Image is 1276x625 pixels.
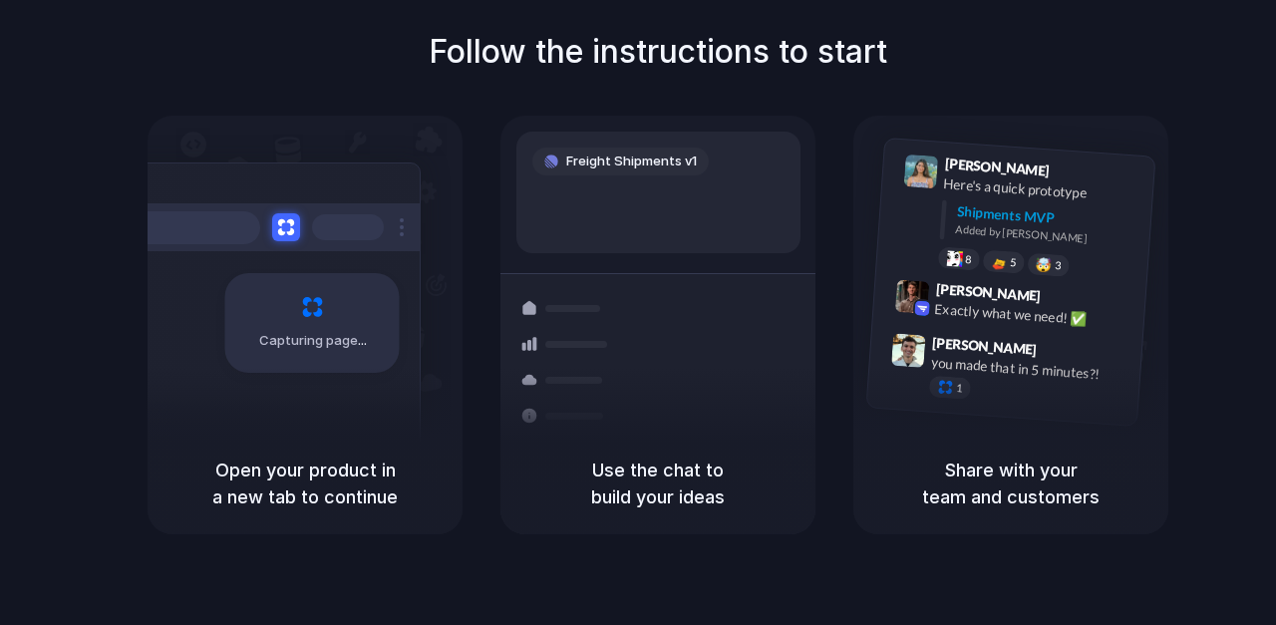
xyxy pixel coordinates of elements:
[1036,257,1053,272] div: 🤯
[935,278,1041,307] span: [PERSON_NAME]
[1043,341,1084,365] span: 9:47 AM
[877,457,1144,510] h5: Share with your team and customers
[1055,260,1062,271] span: 3
[955,221,1138,250] div: Added by [PERSON_NAME]
[943,173,1142,207] div: Here's a quick prototype
[956,201,1140,234] div: Shipments MVP
[259,331,370,351] span: Capturing page
[566,152,697,171] span: Freight Shipments v1
[944,153,1050,181] span: [PERSON_NAME]
[930,352,1129,386] div: you made that in 5 minutes?!
[934,299,1133,333] div: Exactly what we need! ✅
[171,457,439,510] h5: Open your product in a new tab to continue
[1056,162,1097,186] span: 9:41 AM
[1047,287,1088,311] span: 9:42 AM
[965,254,972,265] span: 8
[429,28,887,76] h1: Follow the instructions to start
[524,457,792,510] h5: Use the chat to build your ideas
[1010,257,1017,268] span: 5
[956,383,963,394] span: 1
[932,332,1038,361] span: [PERSON_NAME]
